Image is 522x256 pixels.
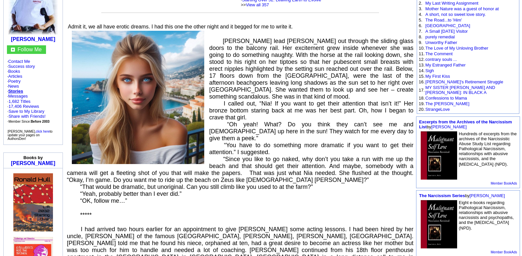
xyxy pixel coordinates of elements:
img: 7233.JPG [421,131,457,180]
a: MY SISTER [PERSON_NAME] AND [PERSON_NAME]: IN BLACK A [425,85,495,95]
a: The Comment [425,51,452,56]
a: Excerpts from the Archives of the Narcissism List [419,119,512,129]
font: · · [7,99,50,124]
font: Hundreds of excerpts from the archives of the Narcissistic Abuse Study List regarding Pathologica... [459,131,517,167]
font: 6. [419,23,422,28]
font: 4. [419,12,422,17]
font: 5. [419,18,422,22]
font: · · · [7,109,46,124]
a: Stories [8,89,23,94]
font: 3. [419,6,422,11]
p: “OK, follow me…” [67,197,413,204]
a: Share with Friends! [9,114,46,119]
font: 10. [419,46,425,51]
a: The Road...to 'Him' [425,18,462,22]
a: Poetry [8,79,21,84]
font: 11. [419,51,425,56]
a: My Estranged Father [425,63,465,67]
font: 2. [419,1,422,6]
a: [PERSON_NAME] [469,193,505,198]
a: Success story [8,64,35,69]
a: A short, not so sweet love story. [425,12,486,17]
a: A Small [DATE] Visitor [425,29,468,34]
a: My Last Writing Assignment [425,1,478,6]
font: 12. [419,57,425,62]
font: 8. [419,34,422,39]
font: 16. [419,79,425,84]
font: Member Since: [9,120,50,123]
font: 7. [419,29,422,34]
font: 18. [419,96,425,101]
font: · · · · · · · [7,59,59,124]
a: [GEOGRAPHIC_DATA] [425,23,470,28]
p: “You have to do something more dramatic if you want to get their attention.” I suggested. [67,142,413,156]
a: Messages [8,94,28,99]
font: · [7,94,28,99]
a: [PERSON_NAME] [431,124,467,129]
a: Follow Me [18,47,42,52]
font: by [419,119,512,129]
p: “Oh yeah! What? Do you think they can’t see me and [DEMOGRAPHIC_DATA] up here in the sun! They wa... [67,121,413,142]
p: “Since you like to go naked, why don’t you take a run with me up the beach and that should get th... [67,156,413,184]
font: [PERSON_NAME], to update your pages on AuthorsDen! [8,130,53,141]
a: Unworthy Father [425,40,457,45]
img: 7236.JPG [421,200,457,248]
a: Member BookAds [491,250,517,254]
font: 17. [419,88,425,93]
a: The [PERSON_NAME] [425,101,469,106]
a: Books [8,69,20,74]
a: Member BookAds [491,182,517,185]
font: Eight e-books regarding Pathological Narcissism, relationships with abusive narcissists and psych... [459,200,514,231]
img: 80441.jpg [13,173,53,232]
font: 19. [419,101,425,106]
a: contrary souls ... [425,57,457,62]
font: by [419,193,505,198]
p: I called out, “Nia! If you want to get their attention that isn’t it!” Her bronze bottom staring ... [67,100,413,121]
font: 20. [419,107,425,112]
a: [PERSON_NAME] [11,36,55,42]
a: click here [36,130,50,133]
a: The Narcissism Series [419,193,465,198]
a: Sigh [425,68,434,73]
p: “That would be dramatic, but unoriginal. Can you still climb like you used to at the farm?” [67,184,413,191]
a: [PERSON_NAME] [11,160,55,166]
img: 70495.jpg [72,31,204,164]
a: 17,406 Reviews [9,104,39,109]
a: Save to My Library [9,109,44,114]
a: Articles [8,74,23,79]
font: 9. [419,40,422,45]
a: Contact Me [8,59,30,64]
a: StrangeLove [425,107,450,112]
b: Before 2003 [31,120,50,123]
font: 15. [419,74,425,79]
img: shim.gif [33,170,34,172]
a: [PERSON_NAME]'s Retirement Struggle [425,79,503,84]
p: [PERSON_NAME] lead [PERSON_NAME] out through the sliding glass doors to the balcony rail. Her exc... [67,38,413,100]
a: Confessions to Mama [425,96,467,101]
img: gc.jpg [11,48,15,52]
font: 13. [419,63,425,67]
img: shim.gif [13,232,14,235]
a: 1,682 Titles [9,99,31,104]
a: My First Kiss [425,74,450,79]
a: purely remedial [425,34,455,39]
img: shim.gif [32,170,33,172]
font: 14. [419,68,425,73]
a: News [8,84,19,89]
a: The Love of My Unloving Brother [425,46,488,51]
font: Admit it, we all have erotic dreams. I had this one the other night and it begged for me to write... [68,24,293,29]
p: “Yeah, probably better than I ever did.” [67,191,413,197]
a: View all 357 [246,2,269,7]
a: Mother Nature was a guest of honor at [425,6,499,11]
b: Books by [24,155,43,160]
